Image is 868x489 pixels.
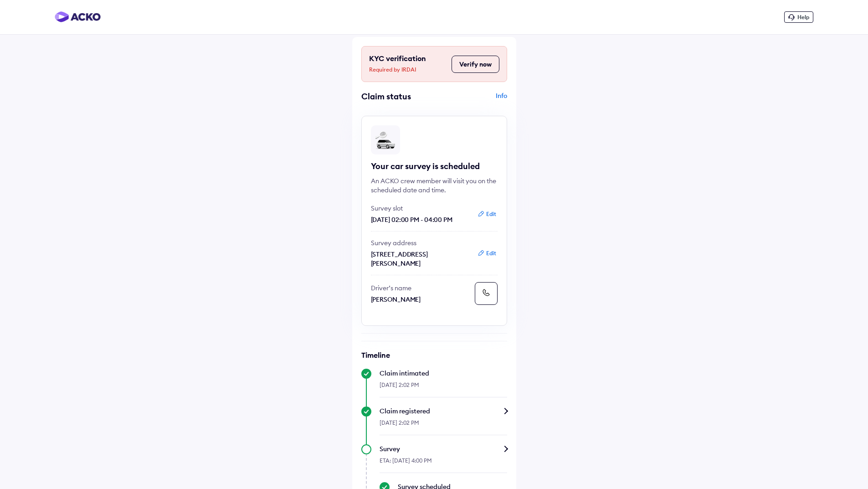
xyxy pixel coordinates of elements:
div: KYC verification [369,54,447,74]
div: Claim status [361,91,432,102]
button: Edit [475,210,499,219]
div: [DATE] 2:02 PM [380,416,507,435]
button: Verify now [452,56,499,73]
div: Claim intimated [380,369,507,378]
p: Survey address [371,238,471,247]
div: [DATE] 2:02 PM [380,378,507,397]
div: Claim registered [380,407,507,416]
div: ETA: [DATE] 4:00 PM [380,453,507,473]
p: [DATE] 02:00 PM - 04:00 PM [371,215,471,224]
img: horizontal-gradient.png [55,11,101,22]
div: An ACKO crew member will visit you on the scheduled date and time. [371,176,498,195]
h6: Timeline [361,350,507,360]
p: [PERSON_NAME] [371,295,471,304]
p: Driver’s name [371,283,471,293]
span: Help [797,14,809,21]
div: Your car survey is scheduled [371,161,498,172]
div: Info [437,91,507,108]
span: Required by IRDAI [369,65,447,74]
p: Survey slot [371,204,471,213]
div: Survey [380,444,507,453]
p: [STREET_ADDRESS][PERSON_NAME] [371,250,471,268]
button: Edit [475,249,499,258]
